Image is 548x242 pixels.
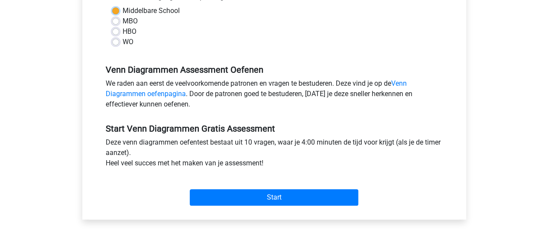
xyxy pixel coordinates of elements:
[106,65,443,75] h5: Venn Diagrammen Assessment Oefenen
[106,123,443,134] h5: Start Venn Diagrammen Gratis Assessment
[190,189,358,206] input: Start
[123,37,133,47] label: WO
[123,26,136,37] label: HBO
[99,137,449,172] div: Deze venn diagrammen oefentest bestaat uit 10 vragen, waar je 4:00 minuten de tijd voor krijgt (a...
[99,78,449,113] div: We raden aan eerst de veelvoorkomende patronen en vragen te bestuderen. Deze vind je op de . Door...
[123,16,138,26] label: MBO
[123,6,180,16] label: Middelbare School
